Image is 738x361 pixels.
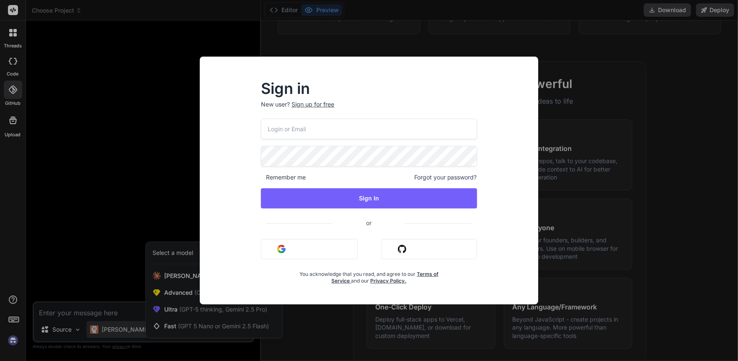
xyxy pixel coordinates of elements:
input: Login or Email [261,119,477,139]
h2: Sign in [261,82,477,95]
img: google [277,245,286,253]
a: Terms of Service [331,271,439,284]
img: github [398,245,406,253]
div: Sign up for free [292,100,334,109]
div: You acknowledge that you read, and agree to our and our [297,266,441,284]
p: New user? [261,100,477,119]
button: Sign in with Google [261,239,358,259]
a: Privacy Policy. [370,278,406,284]
span: Remember me [261,173,306,182]
button: Sign In [261,188,477,208]
button: Sign in with Github [382,239,477,259]
span: Forgot your password? [414,173,477,182]
span: or [333,213,405,233]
